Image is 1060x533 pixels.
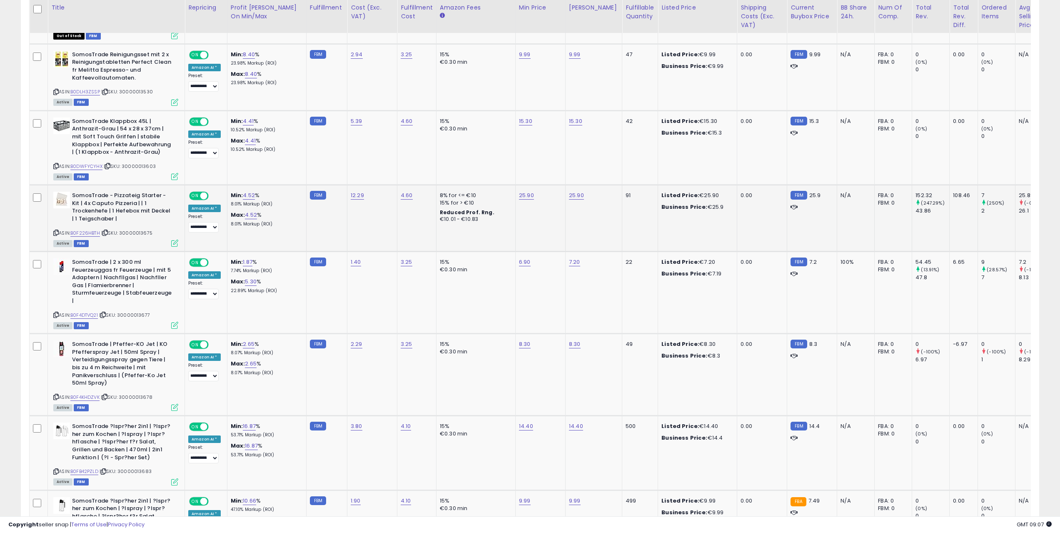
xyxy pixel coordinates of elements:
[981,192,1015,199] div: 7
[231,51,300,66] div: %
[953,3,974,30] div: Total Rev. Diff.
[53,51,70,68] img: 41q8UcpnnOL._SL40_.jpg
[243,50,255,59] a: 8.40
[661,3,733,12] div: Listed Price
[231,340,243,348] b: Min:
[53,99,72,106] span: All listings currently available for purchase on Amazon
[1019,258,1053,266] div: 7.2
[661,50,699,58] b: Listed Price:
[351,340,362,348] a: 2.29
[440,3,512,12] div: Amazon Fees
[626,340,651,348] div: 49
[440,192,509,199] div: 8% for <= €10
[72,51,173,84] b: SomosTrade Reinigungsset mit 2 x Reinigungstabletten Perfect Clean fr Melitta Espresso- und Kaffe...
[661,191,699,199] b: Listed Price:
[188,64,221,71] div: Amazon AI *
[188,73,221,92] div: Preset:
[440,125,509,133] div: €0.30 min
[70,468,98,475] a: B0FB42PZLD
[231,117,243,125] b: Min:
[188,353,221,361] div: Amazon AI *
[231,288,300,294] p: 22.89% Markup (ROI)
[661,51,731,58] div: €9.99
[53,258,178,328] div: ASIN:
[661,340,731,348] div: €8.30
[74,99,89,106] span: FBM
[231,258,300,274] div: %
[981,430,993,437] small: (0%)
[440,118,509,125] div: 15%
[190,423,200,430] span: ON
[231,360,300,375] div: %
[190,259,200,266] span: ON
[981,423,1015,430] div: 0
[915,423,949,430] div: 0
[915,356,949,363] div: 6.97
[953,192,971,199] div: 108.46
[243,497,256,505] a: 10.66
[569,497,581,505] a: 9.99
[809,422,820,430] span: 14.4
[231,192,300,207] div: %
[981,3,1012,21] div: Ordered Items
[72,118,173,158] b: SomosTrade Klappbox 45L | Anthrazit-Grau | 54 x 28 x 37cm | mit Soft Touch Griffen | stabile Klap...
[231,3,303,21] div: Profit [PERSON_NAME] on Min/Max
[569,422,583,430] a: 14.40
[231,147,300,153] p: 10.52% Markup (ROI)
[915,125,927,132] small: (0%)
[231,340,300,356] div: %
[841,423,868,430] div: N/A
[1019,118,1046,125] div: N/A
[401,422,411,430] a: 4.10
[661,422,699,430] b: Listed Price:
[53,258,70,275] img: 317s7WKomOL._SL40_.jpg
[101,88,153,95] span: | SKU: 30000013530
[310,422,326,430] small: FBM
[953,51,971,58] div: 0.00
[351,258,361,266] a: 1.40
[245,70,257,78] a: 8.40
[791,340,807,348] small: FBM
[231,80,300,86] p: 23.98% Markup (ROI)
[569,258,580,266] a: 7.20
[841,258,868,266] div: 100%
[231,118,300,133] div: %
[231,370,300,376] p: 8.07% Markup (ROI)
[878,348,905,355] div: FBM: 0
[953,118,971,125] div: 0.00
[741,423,781,430] div: 0.00
[741,51,781,58] div: 0.00
[188,130,221,138] div: Amazon AI *
[1019,356,1053,363] div: 8.29
[86,33,101,40] span: FBM
[74,173,89,180] span: FBM
[661,62,707,70] b: Business Price:
[231,432,300,438] p: 53.71% Markup (ROI)
[53,322,72,329] span: All listings currently available for purchase on Amazon
[519,422,533,430] a: 14.40
[741,340,781,348] div: 0.00
[841,51,868,58] div: N/A
[401,50,412,59] a: 3.25
[661,203,731,211] div: €25.9
[1024,200,1042,206] small: (-0.8%)
[741,118,781,125] div: 0.00
[188,271,221,279] div: Amazon AI *
[791,3,833,21] div: Current Buybox Price
[921,348,940,355] small: (-100%)
[661,270,731,278] div: €7.19
[207,259,221,266] span: OFF
[878,423,905,430] div: FBA: 0
[791,117,807,125] small: FBM
[809,258,817,266] span: 7.2
[188,140,221,158] div: Preset:
[310,340,326,348] small: FBM
[661,423,731,430] div: €14.40
[626,258,651,266] div: 22
[519,3,562,12] div: Min Price
[981,340,1015,348] div: 0
[351,422,362,430] a: 3.80
[661,270,707,278] b: Business Price:
[70,88,100,95] a: B0DLH3ZSSP
[440,216,509,223] div: €10.01 - €10.83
